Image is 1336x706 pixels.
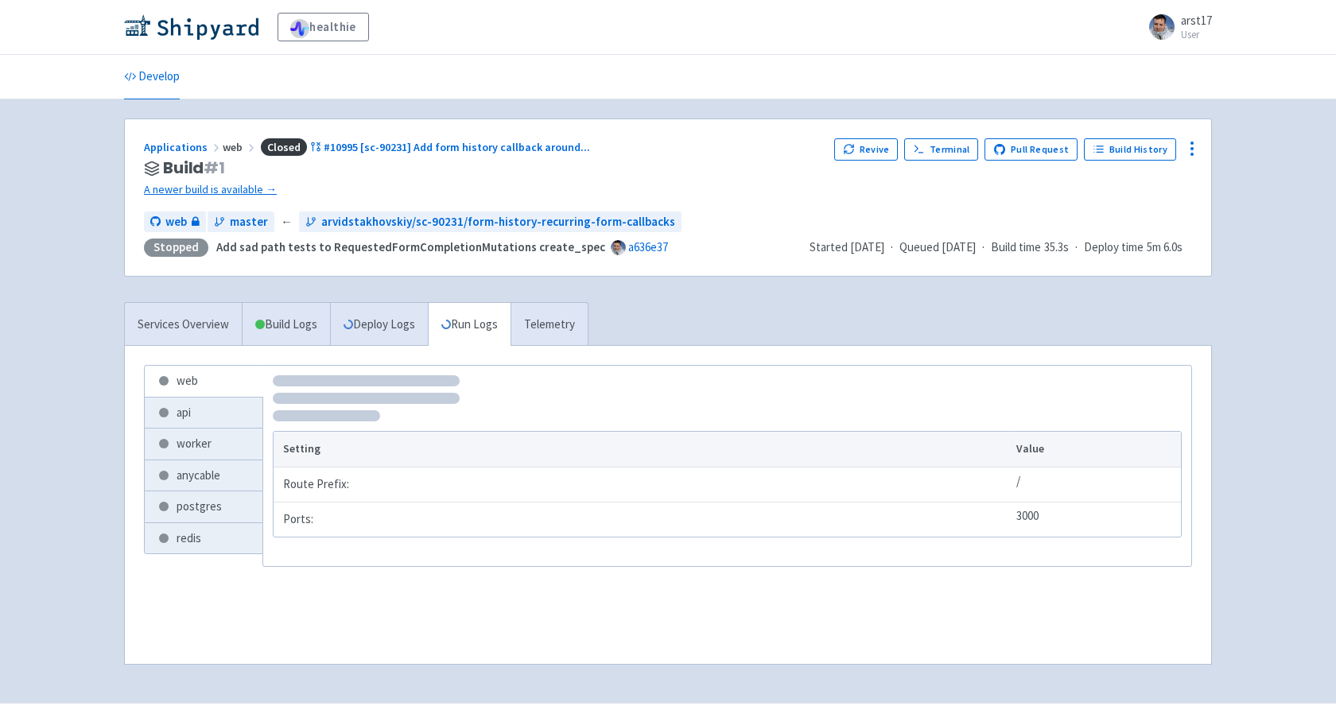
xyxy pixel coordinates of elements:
[810,239,1192,257] div: · · ·
[324,140,590,154] span: #10995 [sc-90231] Add form history callback around ...
[261,138,307,157] span: Closed
[216,239,605,254] strong: Add sad path tests to RequestedFormCompletionMutations create_spec
[428,303,511,347] a: Run Logs
[281,213,293,231] span: ←
[124,55,180,99] a: Develop
[1012,467,1181,502] td: /
[165,213,187,231] span: web
[145,398,262,429] a: api
[1084,138,1176,161] a: Build History
[144,239,208,257] div: Stopped
[124,14,258,40] img: Shipyard logo
[321,213,675,231] span: arvidstakhovskiy/sc-90231/form-history-recurring-form-callbacks
[810,239,884,254] span: Started
[204,157,225,179] span: # 1
[1181,13,1212,28] span: arst17
[899,239,976,254] span: Queued
[145,460,262,491] a: anycable
[274,432,1012,467] th: Setting
[850,239,884,254] time: [DATE]
[511,303,588,347] a: Telemetry
[243,303,330,347] a: Build Logs
[299,211,682,233] a: arvidstakhovskiy/sc-90231/form-history-recurring-form-callbacks
[942,239,976,254] time: [DATE]
[834,138,898,161] button: Revive
[208,211,274,233] a: master
[223,140,258,154] span: web
[145,523,262,554] a: redis
[1140,14,1212,40] a: arst17 User
[274,467,1012,502] td: Route Prefix:
[144,180,821,199] a: A newer build is available →
[1147,239,1183,257] span: 5m 6.0s
[985,138,1078,161] a: Pull Request
[274,502,1012,537] td: Ports:
[1012,502,1181,537] td: 3000
[258,140,592,154] a: Closed#10995 [sc-90231] Add form history callback around...
[1012,432,1181,467] th: Value
[145,366,262,397] a: web
[125,303,242,347] a: Services Overview
[1044,239,1069,257] span: 35.3s
[991,239,1041,257] span: Build time
[330,303,428,347] a: Deploy Logs
[144,140,223,154] a: Applications
[230,213,268,231] span: master
[163,159,225,177] span: Build
[145,491,262,522] a: postgres
[278,13,369,41] a: healthie
[1181,29,1212,40] small: User
[628,239,668,254] a: a636e37
[144,211,206,233] a: web
[145,429,262,460] a: worker
[1084,239,1144,257] span: Deploy time
[904,138,978,161] a: Terminal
